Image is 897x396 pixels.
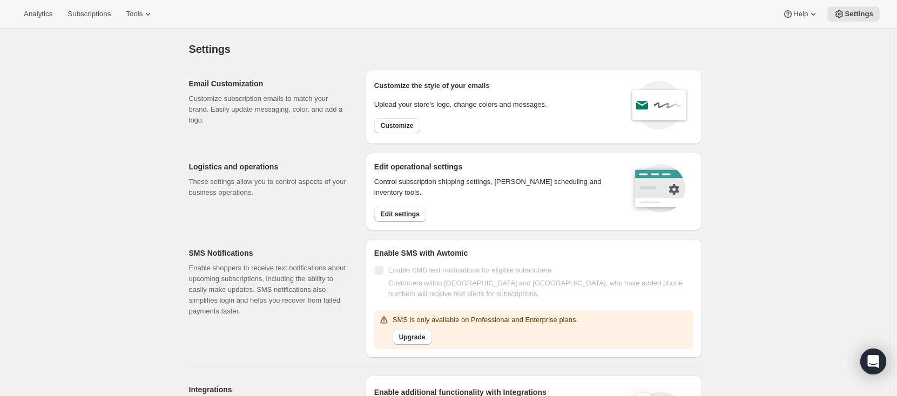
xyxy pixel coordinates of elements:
span: Subscriptions [68,10,111,18]
span: Customize [381,121,414,130]
button: Subscriptions [61,6,117,22]
p: SMS is only available on Professional and Enterprise plans. [393,315,578,325]
h2: Integrations [189,384,348,395]
span: Tools [126,10,143,18]
h2: Enable SMS with Awtomic [374,248,693,258]
p: Control subscription shipping settings, [PERSON_NAME] scheduling and inventory tools. [374,176,616,198]
span: Analytics [24,10,52,18]
button: Edit settings [374,207,426,222]
p: Customize subscription emails to match your brand. Easily update messaging, color, and add a logo. [189,93,348,126]
span: Settings [189,43,231,55]
span: Customers within [GEOGRAPHIC_DATA] and [GEOGRAPHIC_DATA], who have added phone numbers will recei... [388,279,683,298]
button: Tools [119,6,160,22]
button: Upgrade [393,330,432,345]
p: Enable shoppers to receive text notifications about upcoming subscriptions, including the ability... [189,263,348,317]
h2: Email Customization [189,78,348,89]
span: Upgrade [399,333,426,342]
h2: Logistics and operations [189,161,348,172]
h2: Edit operational settings [374,161,616,172]
p: Upload your store’s logo, change colors and messages. [374,99,547,110]
span: Help [793,10,808,18]
h2: SMS Notifications [189,248,348,258]
p: These settings allow you to control aspects of your business operations. [189,176,348,198]
button: Settings [827,6,880,22]
p: Customize the style of your emails [374,80,490,91]
button: Analytics [17,6,59,22]
button: Help [776,6,825,22]
button: Customize [374,118,420,133]
span: Settings [845,10,873,18]
span: Edit settings [381,210,420,219]
span: Enable SMS text notifications for eligible subscribers [388,266,551,274]
div: Open Intercom Messenger [860,349,886,374]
